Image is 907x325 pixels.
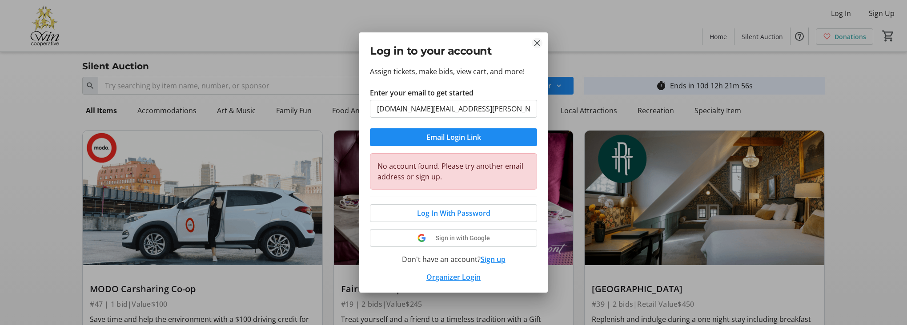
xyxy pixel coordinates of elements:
[436,234,490,242] span: Sign in with Google
[532,38,542,48] button: Close
[370,100,537,118] input: Email Address
[370,204,537,222] button: Log In With Password
[426,132,481,143] span: Email Login Link
[370,128,537,146] button: Email Login Link
[370,229,537,247] button: Sign in with Google
[370,66,537,77] p: Assign tickets, make bids, view cart, and more!
[481,254,506,265] button: Sign up
[370,87,474,98] label: Enter your email to get started
[370,254,537,265] div: Don't have an account?
[370,43,537,59] h2: Log in to your account
[370,153,537,190] div: No account found. Please try another email address or sign up.
[417,208,490,218] span: Log In With Password
[426,272,481,282] a: Organizer Login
